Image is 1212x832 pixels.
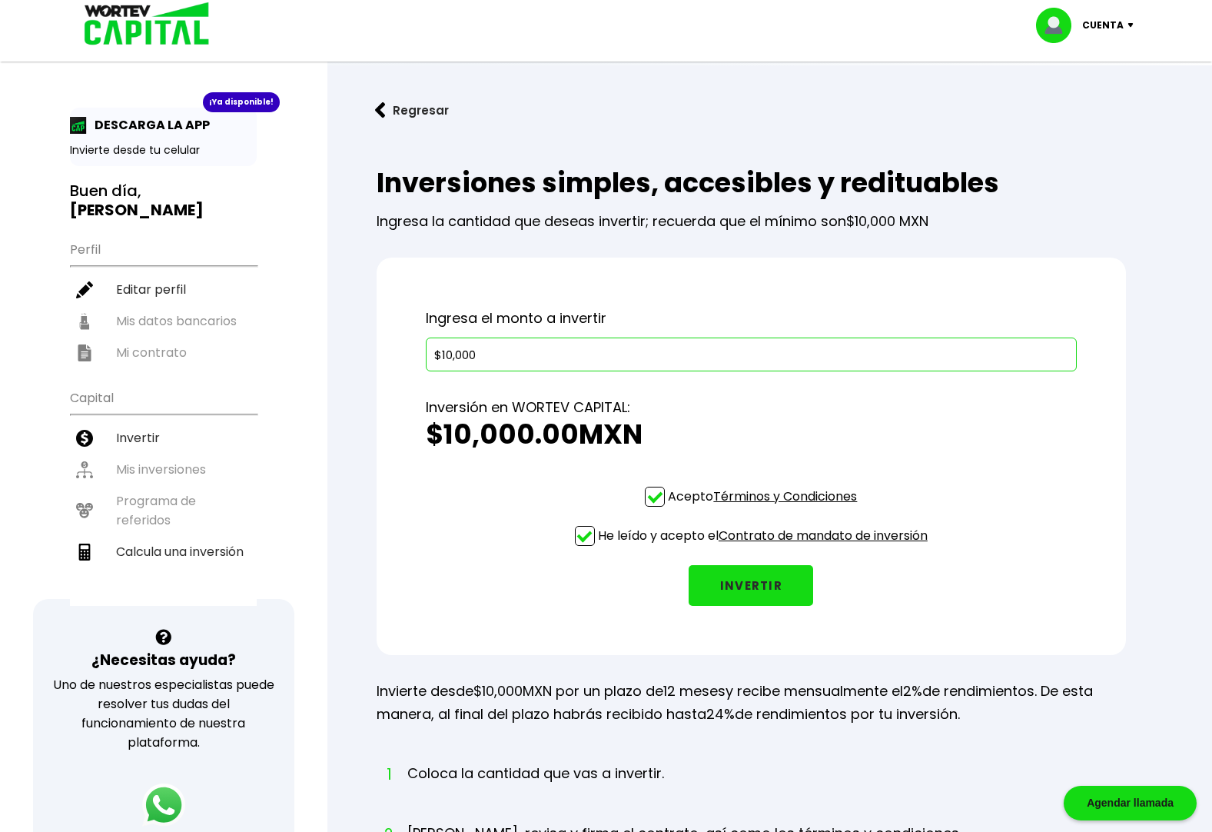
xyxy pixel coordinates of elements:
p: Ingresa la cantidad que deseas invertir; recuerda que el mínimo son [377,198,1126,233]
img: flecha izquierda [375,102,386,118]
span: 2% [903,681,922,701]
p: Cuenta [1082,14,1124,37]
p: Invierte desde tu celular [70,142,257,158]
img: invertir-icon.b3b967d7.svg [76,430,93,447]
li: Coloca la cantidad que vas a invertir. [407,763,664,813]
span: 12 meses [663,681,726,701]
img: profile-image [1036,8,1082,43]
a: Contrato de mandato de inversión [719,527,928,544]
a: flecha izquierdaRegresar [352,90,1187,131]
p: Acepto [668,487,857,506]
a: Invertir [70,422,257,454]
ul: Capital [70,381,257,606]
a: Editar perfil [70,274,257,305]
img: calculadora-icon.17d418c4.svg [76,544,93,561]
h2: Inversiones simples, accesibles y redituables [377,168,1126,198]
ul: Perfil [70,232,257,368]
button: INVERTIR [689,565,813,606]
button: Regresar [352,90,472,131]
p: He leído y acepto el [598,526,928,545]
span: $10,000 [473,681,523,701]
img: app-icon [70,117,87,134]
h2: $10,000.00 MXN [426,419,1077,450]
span: 1 [384,763,392,786]
b: [PERSON_NAME] [70,199,204,221]
h3: ¿Necesitas ayuda? [91,649,236,671]
img: icon-down [1124,23,1144,28]
div: ¡Ya disponible! [203,92,280,112]
a: Términos y Condiciones [713,488,857,505]
h3: Buen día, [70,181,257,220]
p: Uno de nuestros especialistas puede resolver tus dudas del funcionamiento de nuestra plataforma. [53,675,275,752]
p: DESCARGA LA APP [87,115,210,135]
img: editar-icon.952d3147.svg [76,281,93,298]
p: Inversión en WORTEV CAPITAL: [426,396,1077,419]
img: logos_whatsapp-icon.242b2217.svg [142,784,185,827]
div: Agendar llamada [1064,786,1197,820]
a: Calcula una inversión [70,536,257,567]
span: 24% [706,704,735,724]
span: $10,000 MXN [846,211,928,231]
p: Invierte desde MXN por un plazo de y recibe mensualmente el de rendimientos. De esta manera, al f... [377,680,1126,726]
p: Ingresa el monto a invertir [426,307,1077,330]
